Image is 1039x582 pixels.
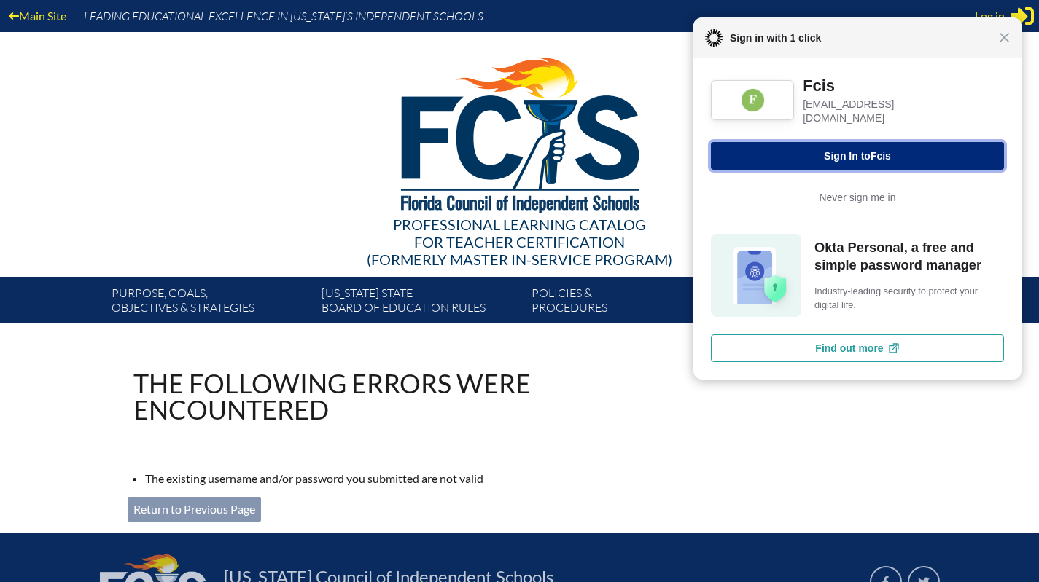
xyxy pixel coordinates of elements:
[975,7,1005,25] span: Log in
[871,150,891,162] span: Fcis
[814,284,1000,312] span: Industry-leading security to protect your digital life.
[414,233,625,251] span: for Teacher Certification
[128,497,261,522] a: Return to Previous Page
[1011,4,1034,28] svg: Sign in or register
[526,283,736,323] a: Policies &Procedures
[803,76,966,96] div: Fcis
[999,32,1010,43] span: Close
[740,87,766,113] img: fs0arkn2v5QWMMNL1697
[100,216,940,268] div: Professional Learning Catalog (formerly Master In-service Program)
[369,32,670,231] img: FCISlogo221.eps
[723,29,999,47] span: Sign in with 1 click
[133,370,647,422] h1: The following errors were encountered
[711,334,1004,362] button: Find out more
[819,189,895,206] a: Never sign me in
[814,239,1000,273] h5: Okta Personal, a free and simple password manager
[106,283,316,323] a: Purpose, goals,objectives & strategies
[145,469,658,488] li: The existing username and/or password you submitted are not valid
[316,283,526,323] a: [US_STATE] StateBoard of Education rules
[803,98,966,124] div: [EMAIL_ADDRESS][DOMAIN_NAME]
[3,6,72,25] a: Main Site
[711,142,1004,170] button: Sign In toFcis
